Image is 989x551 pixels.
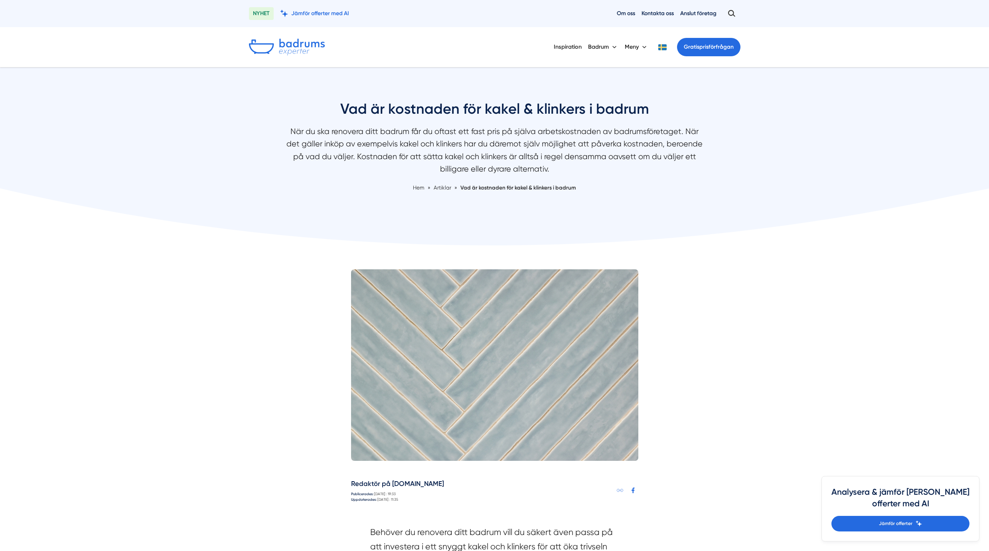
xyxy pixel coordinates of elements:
[617,10,635,17] a: Om oss
[831,486,969,516] h4: Analysera & jämför [PERSON_NAME] offerter med AI
[677,38,740,56] a: Gratisprisförfrågan
[291,10,349,17] span: Jämför offerter med AI
[831,516,969,531] a: Jämför offerter
[283,125,706,180] p: När du ska renovera ditt badrum får du oftast ett fast pris på själva arbetskostnaden av badrumsf...
[588,37,618,57] button: Badrum
[460,184,576,191] a: Vad är kostnaden för kakel & klinkers i badrum
[351,478,444,491] h5: Redaktör på [DOMAIN_NAME]
[642,10,674,17] a: Kontakta oss
[249,39,325,55] img: Badrumsexperter.se logotyp
[434,184,451,191] span: Artiklar
[680,10,717,17] a: Anslut företag
[628,485,638,495] a: Dela på Facebook
[283,184,706,192] nav: Breadcrumb
[879,520,912,527] span: Jämför offerter
[434,184,452,191] a: Artiklar
[249,7,274,20] span: NYHET
[283,99,706,125] h1: Vad är kostnaden för kakel & klinkers i badrum
[351,269,638,461] img: kakel & klinkers kostnad, pris
[280,10,349,17] a: Jämför offerter med AI
[630,487,636,494] svg: Facebook
[625,37,648,57] button: Meny
[374,492,396,496] time: [DATE] : 19:33
[351,498,377,502] strong: Uppdaterades:
[351,492,373,496] strong: Publicerades:
[454,184,457,192] span: »
[554,37,582,57] a: Inspiration
[377,498,398,502] time: [DATE] : 11:35
[615,485,625,495] a: Kopiera länk
[684,43,699,50] span: Gratis
[413,184,424,191] a: Hem
[428,184,430,192] span: »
